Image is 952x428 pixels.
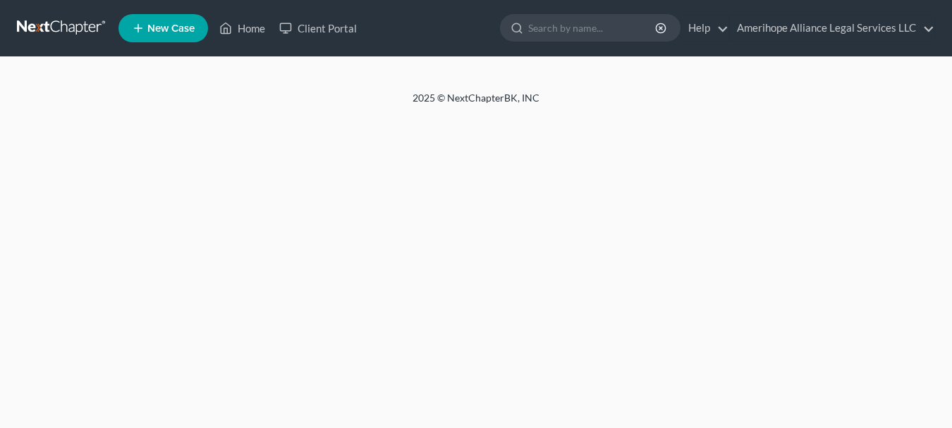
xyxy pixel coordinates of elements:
[528,15,657,41] input: Search by name...
[147,23,195,34] span: New Case
[74,91,878,116] div: 2025 © NextChapterBK, INC
[212,16,272,41] a: Home
[730,16,934,41] a: Amerihope Alliance Legal Services LLC
[681,16,728,41] a: Help
[272,16,364,41] a: Client Portal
